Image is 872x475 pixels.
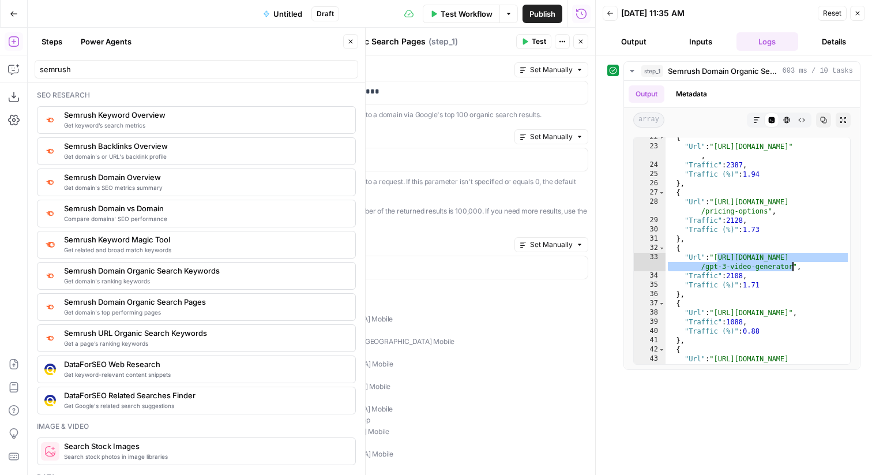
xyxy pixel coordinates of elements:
[64,109,346,121] span: Semrush Keyword Overview
[514,237,588,252] button: Set Manually
[256,5,309,23] button: Untitled
[74,32,138,51] button: Power Agents
[659,299,665,308] span: Toggle code folding, rows 37 through 41
[659,244,665,253] span: Toggle code folding, rows 32 through 36
[266,205,588,228] p: Keep in mind that the max. number of the returned results is 100,000. If you need more results, u...
[40,63,353,75] input: Search steps
[44,333,56,343] img: ey5lt04xp3nqzrimtu8q5fsyor3u
[634,345,666,354] div: 42
[634,271,666,280] div: 34
[634,290,666,299] div: 36
[629,85,664,103] button: Output
[44,115,56,125] img: v3j4otw2j2lxnxfkcl44e66h4fup
[603,32,665,51] button: Output
[266,239,510,250] label: Database
[64,203,346,214] span: Semrush Domain vs Domain
[523,5,562,23] button: Publish
[530,240,573,250] span: Set Manually
[659,345,665,354] span: Toggle code folding, rows 42 through 46
[64,152,346,161] span: Get domain's or URL's backlink profile
[624,62,860,80] button: 603 ms / 10 tasks
[44,395,56,406] img: 9u0p4zbvbrir7uayayktvs1v5eg0
[823,8,841,18] span: Reset
[669,85,714,103] button: Metadata
[44,177,56,187] img: 4e4w6xi9sjogcjglmt5eorgxwtyu
[317,9,334,19] span: Draft
[634,354,666,373] div: 43
[44,271,56,280] img: p4kt2d9mz0di8532fmfgvfq6uqa0
[670,32,732,51] button: Inputs
[44,239,56,250] img: 8a3tdog8tf0qdwwcclgyu02y995m
[530,65,573,75] span: Set Manually
[532,36,546,47] span: Test
[44,146,56,156] img: 3lyvnidk9veb5oecvmize2kaffdg
[64,276,346,286] span: Get domain's ranking keywords
[783,66,853,76] span: 603 ms / 10 tasks
[634,317,666,327] div: 39
[634,253,666,271] div: 33
[634,188,666,197] div: 27
[634,160,666,170] div: 24
[64,171,346,183] span: Semrush Domain Overview
[736,32,799,51] button: Logs
[64,440,346,452] span: Search Stock Images
[64,390,346,401] span: DataForSEO Related Searches Finder
[64,214,346,223] span: Compare domains' SEO performance
[273,8,302,20] span: Untitled
[641,65,663,77] span: step_1
[35,32,69,51] button: Steps
[64,370,346,379] span: Get keyword-relevant content snippets
[634,234,666,244] div: 31
[64,245,346,255] span: Get related and broad match keywords
[64,308,346,317] span: Get domain's top performing pages
[266,109,588,121] p: Lists keywords that bring users to a domain via Google's top 100 organic search results.
[634,179,666,188] div: 26
[64,401,346,410] span: Get Google's related search suggestions
[530,132,573,142] span: Set Manually
[634,197,666,216] div: 28
[634,244,666,253] div: 32
[634,327,666,336] div: 40
[803,32,865,51] button: Details
[634,133,666,142] div: 22
[37,421,356,432] div: Image & video
[266,131,510,143] label: Display Limit
[634,308,666,317] div: 38
[64,452,346,461] span: Search stock photos in image libraries
[64,121,346,130] span: Get keyword’s search metrics
[634,336,666,345] div: 41
[624,81,860,369] div: 603 ms / 10 tasks
[266,176,588,199] p: The number of results returned to a request. If this parameter isn't specified or equals 0, the d...
[659,133,665,142] span: Toggle code folding, rows 22 through 26
[633,113,664,128] span: array
[634,216,666,225] div: 29
[64,234,346,245] span: Semrush Keyword Magic Tool
[516,34,551,49] button: Test
[44,364,56,375] img: 3hnddut9cmlpnoegpdll2wmnov83
[44,208,56,218] img: zn8kcn4lc16eab7ly04n2pykiy7x
[266,64,510,76] label: Domain
[423,5,499,23] button: Test Workflow
[529,8,555,20] span: Publish
[64,339,346,348] span: Get a page’s ranking keywords
[64,327,346,339] span: Semrush URL Organic Search Keywords
[37,90,356,100] div: Seo research
[634,280,666,290] div: 35
[64,265,346,276] span: Semrush Domain Organic Search Keywords
[266,284,588,296] p: Regional database types:
[668,65,778,77] span: Semrush Domain Organic Search Pages
[514,62,588,77] button: Set Manually
[634,142,666,160] div: 23
[634,225,666,234] div: 30
[64,296,346,308] span: Semrush Domain Organic Search Pages
[634,170,666,179] div: 25
[818,6,847,21] button: Reset
[659,188,665,197] span: Toggle code folding, rows 27 through 31
[514,129,588,144] button: Set Manually
[429,36,458,47] span: ( step_1 )
[44,302,56,312] img: otu06fjiulrdwrqmbs7xihm55rg9
[634,299,666,308] div: 37
[64,183,346,192] span: Get domain's SEO metrics summary
[441,8,493,20] span: Test Workflow
[64,358,346,370] span: DataForSEO Web Research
